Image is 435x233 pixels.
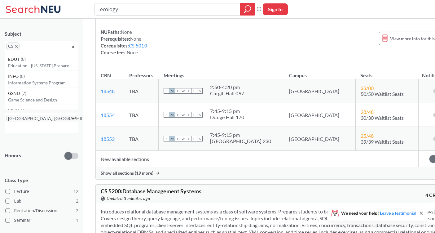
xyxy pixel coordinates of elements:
span: GSND [8,90,21,97]
td: [GEOGRAPHIC_DATA] [284,79,355,103]
span: W [180,112,186,118]
span: M [169,136,175,141]
div: 7:45 - 9:15 pm [210,132,271,138]
label: Recitation/Discussion [5,207,78,215]
p: Game Science and Design [8,97,78,103]
span: 28 / 48 [361,109,374,115]
span: W [180,88,186,94]
svg: X to remove pill [15,45,18,48]
span: 2 [76,207,78,214]
span: 50/50 Waitlist Seats [361,91,404,97]
svg: Dropdown arrow [72,45,75,48]
span: S [197,88,203,94]
div: [GEOGRAPHIC_DATA] 230 [210,138,271,144]
span: [GEOGRAPHIC_DATA], [GEOGRAPHIC_DATA]X to remove pill [6,115,105,122]
div: Cargill Hall 097 [210,90,244,96]
th: Meetings [159,66,284,79]
svg: Dropdown arrow [72,118,75,120]
td: TBA [124,127,159,151]
a: Leave a testimonial [380,210,416,216]
span: F [191,112,197,118]
div: magnifying glass [240,3,255,16]
td: New available sections [96,151,419,167]
span: INFO [8,73,20,80]
span: S [197,136,203,141]
div: CSX to remove pillDropdown arrowEDUT(8)Education - [US_STATE] PrepareINFO(8)Information Systems P... [5,41,78,54]
span: F [191,136,197,141]
span: T [175,112,180,118]
span: T [175,136,180,141]
a: 18553 [101,136,115,142]
span: M [169,88,175,94]
span: T [186,88,191,94]
label: Seminar [5,216,78,224]
span: S [164,136,169,141]
span: 25 / 48 [361,133,374,139]
div: NUPaths: Prerequisites: Corequisites: Course fees: [101,29,147,56]
span: We need your help! [341,211,416,215]
input: Class, professor, course number, "phrase" [99,4,235,15]
span: CSX to remove pill [6,43,20,50]
a: 18548 [101,88,115,94]
th: Professors [124,66,159,79]
div: [GEOGRAPHIC_DATA], [GEOGRAPHIC_DATA]X to remove pillDropdown arrow [5,113,78,133]
span: None [121,29,132,35]
p: Education - [US_STATE] Prepare [8,63,78,69]
span: S [197,112,203,118]
span: 1 [76,217,78,224]
span: 33 / 80 [361,85,374,91]
span: MISM [8,107,21,114]
div: Subject [5,30,78,37]
span: 12 [73,188,78,195]
div: Dodge Hall 170 [210,114,244,120]
span: T [186,136,191,141]
span: CS 5200 : Database Management Systems [101,188,201,195]
div: CRN [101,72,111,79]
td: [GEOGRAPHIC_DATA] [284,127,355,151]
td: [GEOGRAPHIC_DATA] [284,103,355,127]
p: Information Systems Program [8,80,78,86]
span: ( 8 ) [21,56,26,62]
span: Updated 3 minutes ago [107,195,150,202]
div: 2:50 - 4:20 pm [210,84,244,90]
span: ( 8 ) [20,74,25,79]
span: Class Type [5,177,78,184]
span: None [127,50,138,55]
span: S [164,88,169,94]
span: S [164,112,169,118]
span: F [191,88,197,94]
th: Campus [284,66,355,79]
a: CS 5010 [129,43,147,48]
span: 2 [76,198,78,204]
span: 39/39 Waitlist Seats [361,139,404,145]
span: Show all sections (19 more) [101,170,153,176]
span: W [180,136,186,141]
span: 30/30 Waitlist Seats [361,115,404,121]
td: TBA [124,79,159,103]
svg: magnifying glass [244,5,251,14]
span: ( 6 ) [21,108,26,113]
span: ( 7 ) [21,91,26,96]
button: Sign In [263,3,288,15]
p: Honors [5,152,21,159]
a: 18554 [101,112,115,118]
td: TBA [124,103,159,127]
span: M [169,112,175,118]
label: Lecture [5,187,78,195]
span: EDUT [8,56,21,63]
div: 7:45 - 9:15 pm [210,108,244,114]
span: T [175,88,180,94]
label: Lab [5,197,78,205]
span: T [186,112,191,118]
th: Seats [355,66,418,79]
span: None [130,36,141,42]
